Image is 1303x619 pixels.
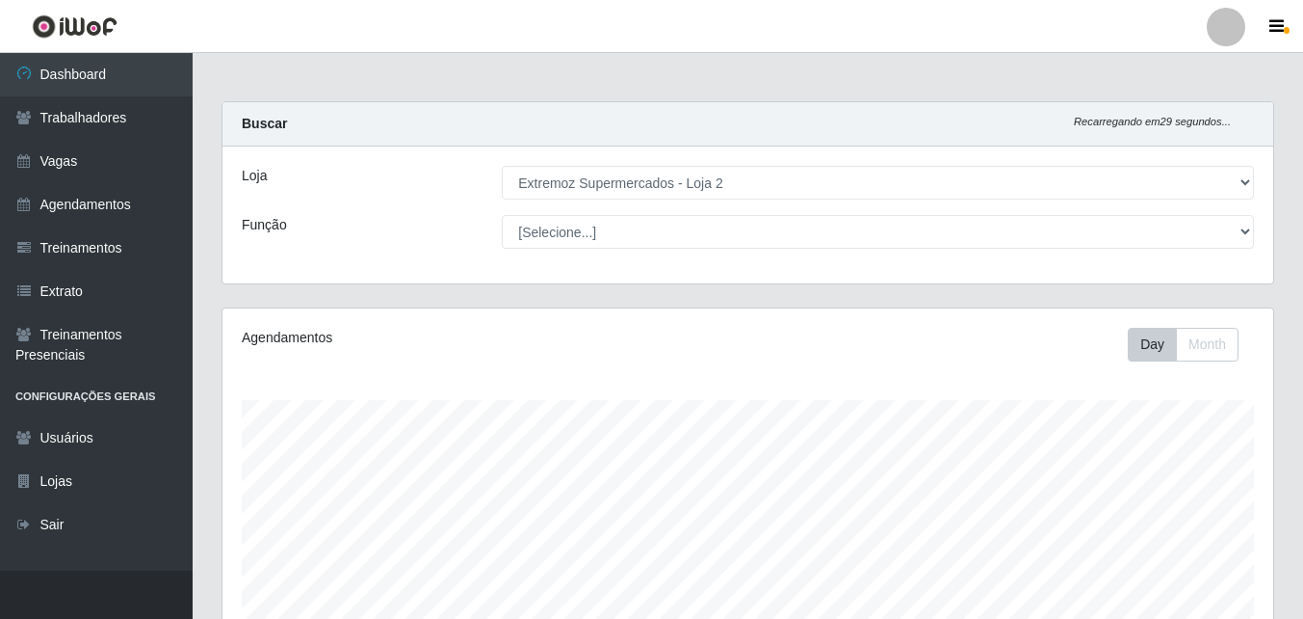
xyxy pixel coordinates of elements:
[1128,328,1177,362] button: Day
[242,328,646,348] div: Agendamentos
[242,215,287,235] label: Função
[242,116,287,131] strong: Buscar
[242,166,267,186] label: Loja
[1176,328,1238,362] button: Month
[32,14,117,39] img: CoreUI Logo
[1128,328,1238,362] div: First group
[1074,116,1231,127] i: Recarregando em 29 segundos...
[1128,328,1254,362] div: Toolbar with button groups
